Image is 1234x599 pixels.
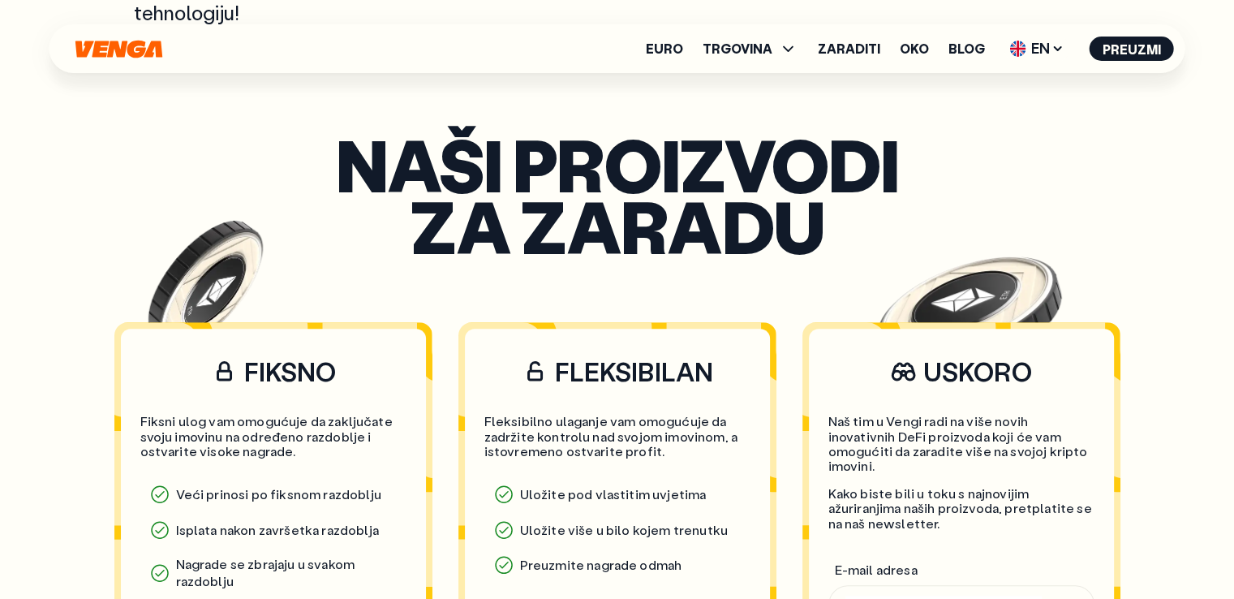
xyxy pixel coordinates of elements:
[1090,37,1174,61] button: Preuzmi
[176,521,379,538] font: Isplata nakon završetka razdoblja
[948,40,985,57] font: Blog
[555,355,713,388] font: FLEKSIBILAN
[336,116,899,274] font: Naši proizvodi za zaradu
[1004,36,1070,62] span: EN
[646,42,683,55] a: Euro
[646,40,683,57] font: Euro
[835,561,918,578] font: E-mail adresa
[1031,38,1050,58] font: EN
[244,355,336,388] font: FIKSNO
[74,40,165,58] svg: Dom
[948,42,985,55] a: Blog
[828,485,1092,532] font: Kako biste bili u toku s najnovijim ažuriranjima naših proizvoda, pretplatite se na naš newsletter.
[828,412,1088,474] font: Naš tim u Vengi radi na više novih inovativnih DeFi proizvoda koji će vam omogućiti da zaradite v...
[176,485,381,502] font: Veći prinosi po fiksnom razdoblju
[140,412,393,459] font: Fiksni ulog vam omogućuje da zaključate svoju imovinu na određeno razdoblje i ostvarite visoke na...
[176,555,355,589] font: Nagrade se zbrajaju u svakom razdoblju
[1010,41,1026,57] img: zastava-UK
[484,412,737,459] font: Fleksibilno ulaganje vam omogućuje da zadržite kontrolu nad svojom imovinom, a istovremeno ostvar...
[818,40,880,57] font: Zaraditi
[1103,41,1161,58] font: Preuzmi
[900,40,929,57] font: Oko
[818,42,880,55] a: Zaraditi
[520,485,707,502] font: Uložite pod vlastitim uvjetima
[923,355,1032,388] font: USKORO
[703,39,798,58] span: TRGOVINA
[900,42,929,55] a: Oko
[520,556,682,573] font: Preuzmite nagrade odmah
[703,40,772,57] font: TRGOVINA
[520,521,728,538] font: Uložite više u bilo kojem trenutku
